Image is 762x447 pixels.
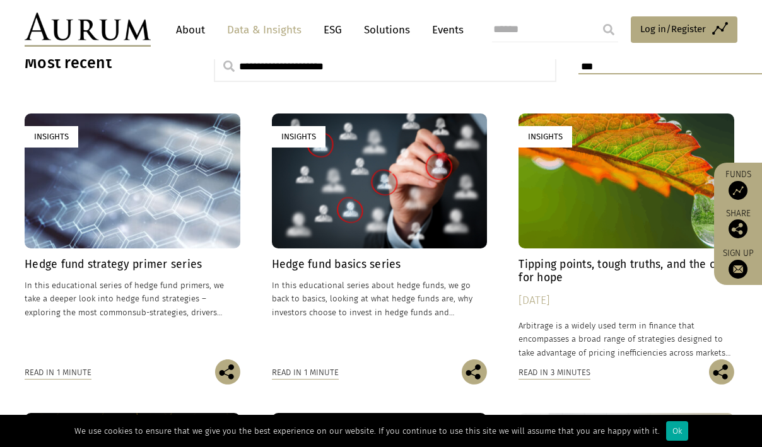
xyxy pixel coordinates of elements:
div: Read in 3 minutes [519,366,590,380]
h4: Hedge fund basics series [272,258,488,271]
div: Insights [272,126,325,147]
h3: Most recent [25,54,182,73]
img: Share this post [729,219,747,238]
h4: Tipping points, tough truths, and the case for hope [519,258,734,284]
div: [DATE] [519,292,734,310]
a: Sign up [720,248,756,279]
a: Insights Tipping points, tough truths, and the case for hope [DATE] Arbitrage is a widely used te... [519,113,734,359]
div: Insights [519,126,572,147]
div: Insights [25,126,78,147]
span: Log in/Register [640,21,706,37]
a: Solutions [358,18,416,42]
p: In this educational series about hedge funds, we go back to basics, looking at what hedge funds a... [272,279,488,318]
img: Access Funds [729,181,747,200]
a: About [170,18,211,42]
a: Events [426,18,464,42]
span: sub-strategies [132,308,187,317]
div: Read in 1 minute [272,366,339,380]
a: Log in/Register [631,16,737,43]
h4: Hedge fund strategy primer series [25,258,240,271]
a: ESG [317,18,348,42]
p: In this educational series of hedge fund primers, we take a deeper look into hedge fund strategie... [25,279,240,318]
div: Ok [666,421,688,441]
img: Aurum [25,13,151,47]
img: Share this post [462,359,487,385]
a: Insights Hedge fund basics series In this educational series about hedge funds, we go back to bas... [272,113,488,359]
p: Arbitrage is a widely used term in finance that encompasses a broad range of strategies designed ... [519,319,734,359]
img: Share this post [215,359,240,385]
a: Funds [720,169,756,200]
div: Share [720,209,756,238]
img: Share this post [709,359,734,385]
input: Submit [596,17,621,42]
a: Data & Insights [221,18,308,42]
img: search.svg [223,61,235,72]
a: Insights Hedge fund strategy primer series In this educational series of hedge fund primers, we t... [25,113,240,359]
div: Read in 1 minute [25,366,91,380]
img: Sign up to our newsletter [729,260,747,279]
